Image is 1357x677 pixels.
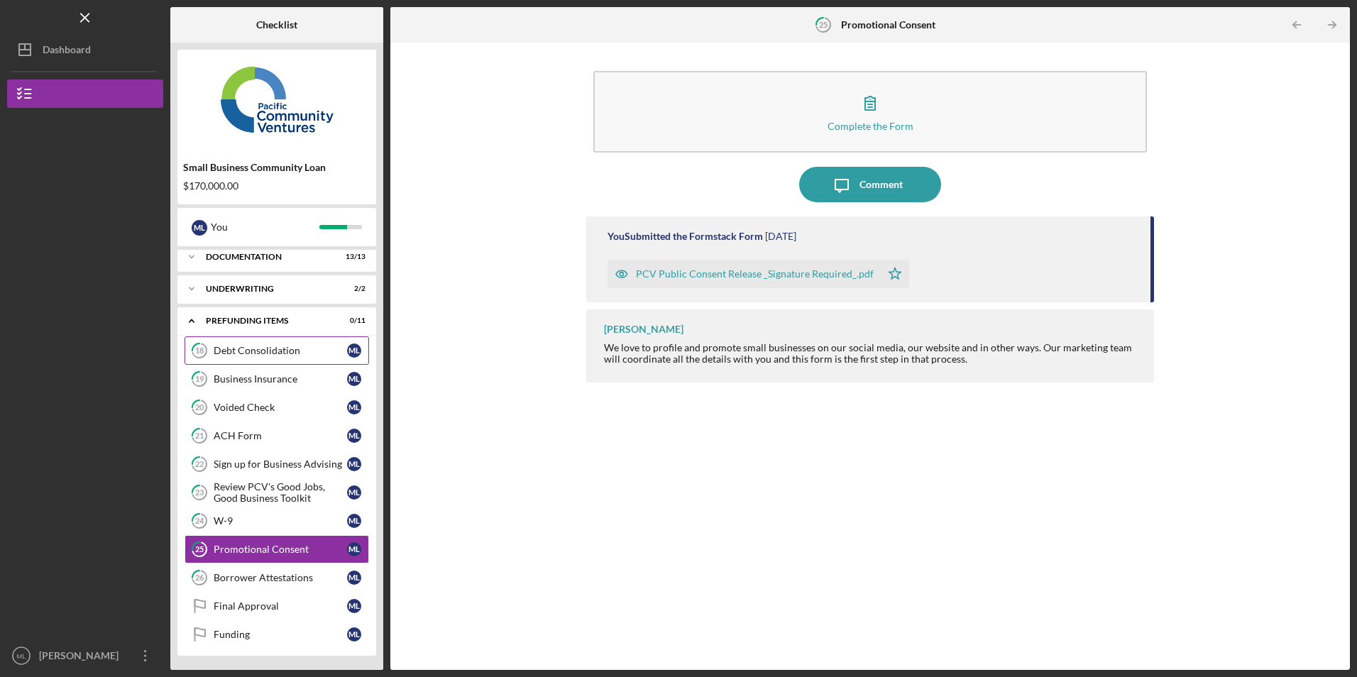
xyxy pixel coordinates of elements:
div: M L [347,627,361,642]
tspan: 24 [195,517,204,526]
tspan: 25 [195,545,204,554]
div: M L [192,220,207,236]
b: Checklist [256,19,297,31]
button: Complete the Form [593,71,1146,153]
div: M L [347,542,361,556]
div: Complete the Form [828,121,913,131]
a: 22Sign up for Business AdvisingML [185,450,369,478]
a: 20Voided CheckML [185,393,369,422]
div: Documentation [206,253,330,261]
div: 2 / 2 [340,285,366,293]
div: Debt Consolidation [214,345,347,356]
div: Prefunding Items [206,317,330,325]
div: M L [347,599,361,613]
tspan: 19 [195,375,204,384]
a: 18Debt ConsolidationML [185,336,369,365]
div: M L [347,514,361,528]
tspan: 21 [195,431,204,441]
a: Final ApprovalML [185,592,369,620]
tspan: 22 [195,460,204,469]
tspan: 25 [819,20,828,29]
div: You Submitted the Formstack Form [608,231,763,242]
div: ACH Form [214,430,347,441]
div: Business Insurance [214,373,347,385]
div: M L [347,485,361,500]
tspan: 18 [195,346,204,356]
div: Voided Check [214,402,347,413]
a: 19Business InsuranceML [185,365,369,393]
tspan: 20 [195,403,204,412]
div: Sign up for Business Advising [214,458,347,470]
div: M L [347,571,361,585]
button: ML[PERSON_NAME] [7,642,163,670]
div: 0 / 11 [340,317,366,325]
a: FundingML [185,620,369,649]
div: Small Business Community Loan [183,162,370,173]
div: Promotional Consent [214,544,347,555]
button: Comment [799,167,941,202]
div: Dashboard [43,35,91,67]
div: [PERSON_NAME] [604,324,683,335]
div: W-9 [214,515,347,527]
div: $170,000.00 [183,180,370,192]
div: Funding [214,629,347,640]
a: 24W-9ML [185,507,369,535]
div: M L [347,400,361,414]
div: M L [347,457,361,471]
tspan: 26 [195,573,204,583]
div: Underwriting [206,285,330,293]
b: Promotional Consent [841,19,935,31]
img: Product logo [177,57,376,142]
div: 13 / 13 [340,253,366,261]
div: You [211,215,319,239]
div: Review PCV's Good Jobs, Good Business Toolkit [214,481,347,504]
a: 26Borrower AttestationsML [185,563,369,592]
text: ML [16,652,26,660]
div: M L [347,343,361,358]
div: [PERSON_NAME] [35,642,128,673]
a: 21ACH FormML [185,422,369,450]
button: PCV Public Consent Release _Signature Required_.pdf [608,260,909,288]
div: M L [347,429,361,443]
div: Borrower Attestations [214,572,347,583]
a: 23Review PCV's Good Jobs, Good Business ToolkitML [185,478,369,507]
div: We love to profile and promote small businesses on our social media, our website and in other way... [604,342,1139,365]
button: Dashboard [7,35,163,64]
a: 25Promotional ConsentML [185,535,369,563]
div: PCV Public Consent Release _Signature Required_.pdf [636,268,874,280]
div: M L [347,372,361,386]
tspan: 23 [195,488,204,497]
div: Final Approval [214,600,347,612]
time: 2025-09-18 21:20 [765,231,796,242]
div: Comment [859,167,903,202]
